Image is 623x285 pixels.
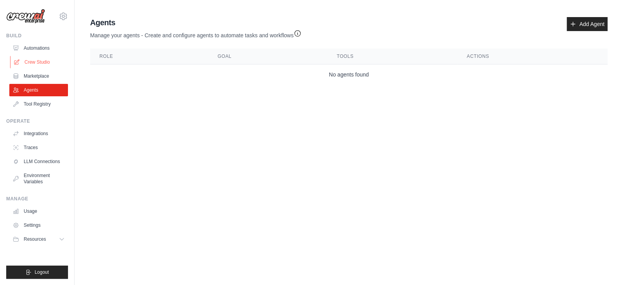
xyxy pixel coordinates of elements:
[90,64,607,85] td: No agents found
[9,169,68,188] a: Environment Variables
[10,56,69,68] a: Crew Studio
[9,70,68,82] a: Marketplace
[6,33,68,39] div: Build
[9,84,68,96] a: Agents
[6,9,45,24] img: Logo
[458,49,607,64] th: Actions
[208,49,327,64] th: Goal
[327,49,458,64] th: Tools
[35,269,49,275] span: Logout
[9,141,68,154] a: Traces
[9,233,68,245] button: Resources
[6,196,68,202] div: Manage
[9,205,68,217] a: Usage
[9,42,68,54] a: Automations
[90,49,208,64] th: Role
[6,266,68,279] button: Logout
[9,219,68,231] a: Settings
[6,118,68,124] div: Operate
[9,155,68,168] a: LLM Connections
[9,127,68,140] a: Integrations
[567,17,607,31] a: Add Agent
[9,98,68,110] a: Tool Registry
[90,28,301,39] p: Manage your agents - Create and configure agents to automate tasks and workflows
[24,236,46,242] span: Resources
[90,17,301,28] h2: Agents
